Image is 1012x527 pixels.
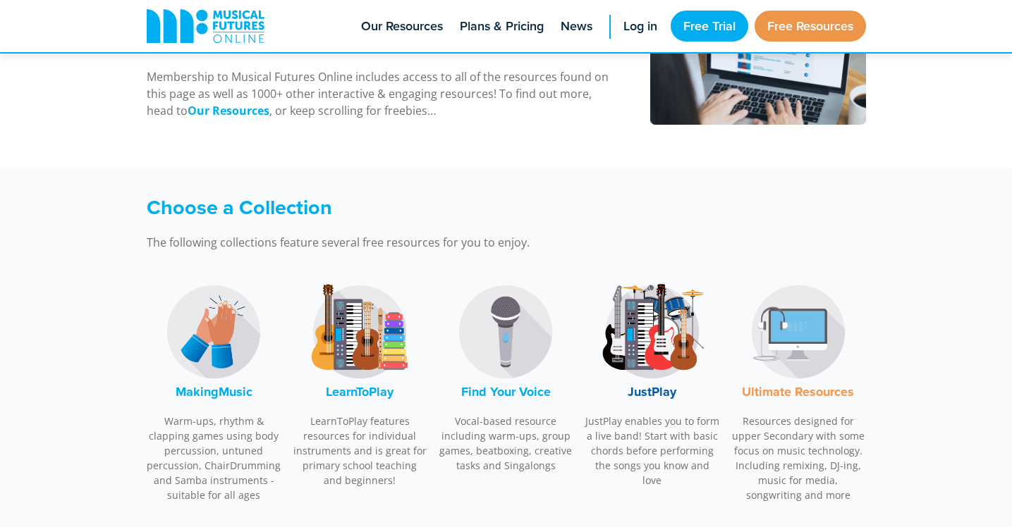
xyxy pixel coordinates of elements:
a: Free Trial [671,11,748,42]
p: Warm-ups, rhythm & clapping games using body percussion, untuned percussion, ChairDrumming and Sa... [147,414,282,502]
img: MakingMusic Logo [161,279,267,385]
font: LearnToPlay [326,383,394,401]
span: Log in [623,17,657,36]
font: JustPlay [628,383,676,401]
img: JustPlay Logo [599,279,705,385]
p: The following collections feature several free resources for you to enjoy. [147,234,697,251]
span: Plans & Pricing [460,17,544,36]
font: MakingMusic [176,383,252,401]
a: Music Technology LogoUltimate Resources Resources designed for upper Secondary with some focus on... [731,272,866,510]
a: Free Resources [755,11,866,42]
span: Our Resources [361,17,443,36]
a: LearnToPlay LogoLearnToPlay LearnToPlay features resources for individual instruments and is grea... [293,272,428,495]
p: LearnToPlay features resources for individual instruments and is great for primary school teachin... [293,414,428,488]
a: Find Your Voice LogoFind Your Voice Vocal-based resource including warm-ups, group games, beatbox... [439,272,574,480]
h3: Choose a Collection [147,195,697,220]
span: News [561,17,592,36]
a: JustPlay LogoJustPlay JustPlay enables you to form a live band! Start with basic chords before pe... [585,272,720,495]
a: MakingMusic LogoMakingMusic Warm-ups, rhythm & clapping games using body percussion, untuned perc... [147,272,282,510]
img: Music Technology Logo [745,279,851,385]
img: LearnToPlay Logo [307,279,413,385]
img: Find Your Voice Logo [453,279,559,385]
font: Find Your Voice [461,383,551,401]
p: Resources designed for upper Secondary with some focus on music technology. Including remixing, D... [731,414,866,502]
p: JustPlay enables you to form a live band! Start with basic chords before performing the songs you... [585,414,720,488]
strong: Our Resources [188,103,269,118]
p: Vocal-based resource including warm-ups, group games, beatboxing, creative tasks and Singalongs [439,414,574,473]
font: Ultimate Resources [742,383,854,401]
a: Our Resources [188,103,269,119]
p: Membership to Musical Futures Online includes access to all of the resources found on this page a... [147,68,614,119]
